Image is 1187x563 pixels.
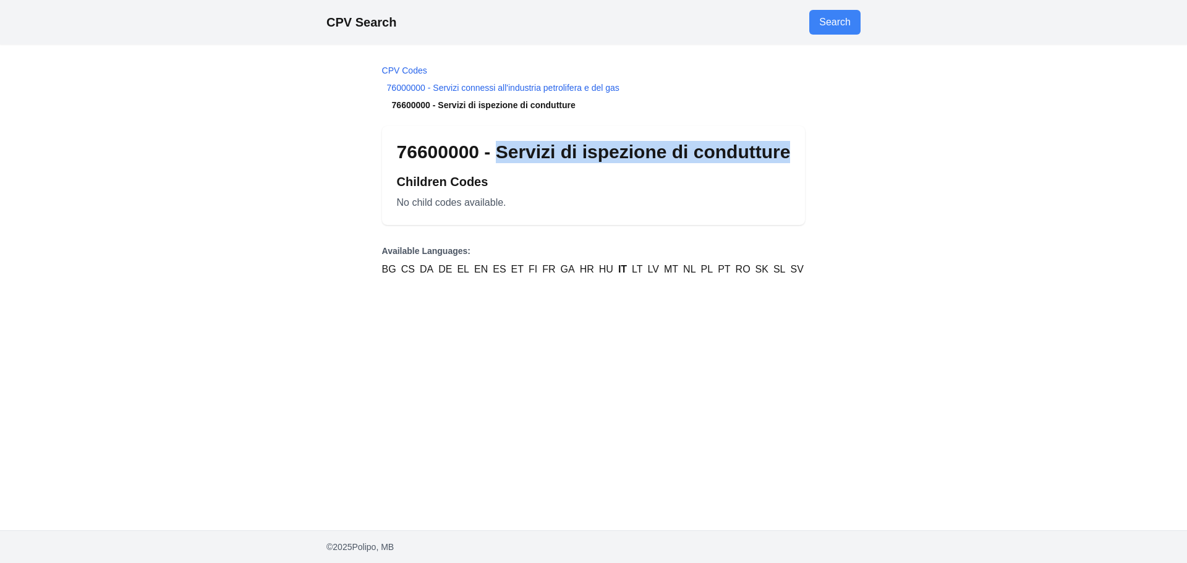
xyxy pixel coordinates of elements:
a: IT [618,262,627,277]
h1: 76600000 - Servizi di ispezione di condutture [397,141,791,163]
nav: Language Versions [382,245,806,277]
a: PL [701,262,713,277]
a: ES [493,262,506,277]
a: FR [542,262,555,277]
p: Available Languages: [382,245,806,257]
a: LT [632,262,642,277]
p: No child codes available. [397,195,791,210]
li: 76600000 - Servizi di ispezione di condutture [382,99,806,111]
a: DE [438,262,452,277]
a: NL [683,262,696,277]
a: Go to search [809,10,861,35]
a: PT [718,262,730,277]
a: GA [561,262,575,277]
a: BG [382,262,396,277]
a: EL [457,262,469,277]
a: SV [791,262,804,277]
a: SK [755,262,768,277]
a: DA [420,262,433,277]
nav: Breadcrumb [382,64,806,111]
a: HR [580,262,594,277]
a: ET [511,262,524,277]
h2: Children Codes [397,173,791,190]
a: RO [736,262,751,277]
a: CPV Search [326,15,396,29]
a: CPV Codes [382,66,427,75]
p: © 2025 Polipo, MB [326,541,861,553]
a: 76000000 - Servizi connessi all'industria petrolifera e del gas [387,83,619,93]
a: EN [474,262,488,277]
a: LV [648,262,659,277]
a: CS [401,262,415,277]
a: SL [773,262,786,277]
a: MT [664,262,678,277]
a: HU [599,262,613,277]
a: FI [529,262,537,277]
